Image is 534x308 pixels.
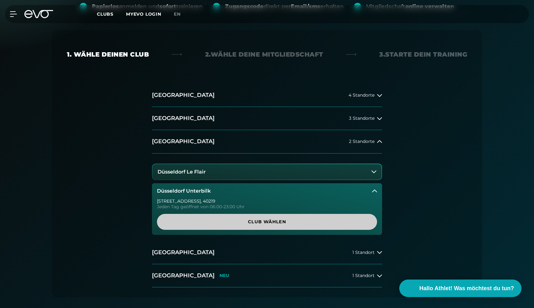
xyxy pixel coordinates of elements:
h2: [GEOGRAPHIC_DATA] [152,249,214,256]
h2: [GEOGRAPHIC_DATA] [152,272,214,280]
button: [GEOGRAPHIC_DATA]3 Standorte [152,107,382,130]
button: Düsseldorf Le Flair [153,164,381,180]
button: [GEOGRAPHIC_DATA]4 Standorte [152,84,382,107]
button: Hallo Athlet! Was möchtest du tun? [399,280,521,297]
div: 2. Wähle deine Mitgliedschaft [205,50,323,59]
div: 3. Starte dein Training [379,50,467,59]
p: NEU [219,273,229,278]
button: Düsseldorf Unterbilk [152,183,382,199]
a: en [174,11,188,18]
div: 1. Wähle deinen Club [67,50,149,59]
h2: [GEOGRAPHIC_DATA] [152,114,214,122]
button: [GEOGRAPHIC_DATA]2 Standorte [152,130,382,153]
h3: Düsseldorf Unterbilk [157,188,211,194]
div: Jeden Tag geöffnet von 06:00-23:00 Uhr [157,204,377,209]
a: Clubs [97,11,126,17]
button: [GEOGRAPHIC_DATA]1 Standort [152,241,382,264]
span: Club wählen [172,219,362,225]
button: [GEOGRAPHIC_DATA]NEU1 Standort [152,264,382,287]
span: 4 Standorte [349,93,375,98]
span: Clubs [97,11,113,17]
a: Club wählen [157,214,377,230]
a: MYEVO LOGIN [126,11,161,17]
h2: [GEOGRAPHIC_DATA] [152,138,214,145]
h2: [GEOGRAPHIC_DATA] [152,91,214,99]
span: en [174,11,181,17]
span: Hallo Athlet! Was möchtest du tun? [419,284,514,293]
span: 3 Standorte [349,116,375,121]
span: 1 Standort [352,273,375,278]
div: [STREET_ADDRESS] , 40219 [157,199,377,203]
span: 2 Standorte [349,139,375,144]
h3: Düsseldorf Le Flair [158,169,206,175]
span: 1 Standort [352,250,375,255]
